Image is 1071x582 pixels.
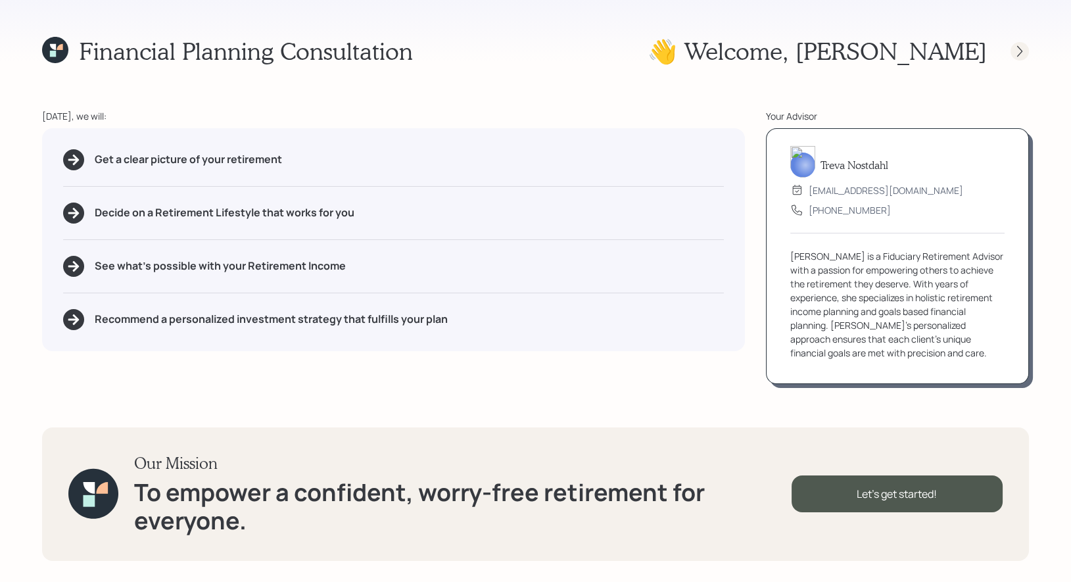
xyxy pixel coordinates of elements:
[790,146,815,178] img: treva-nostdahl-headshot.png
[95,313,448,326] h5: Recommend a personalized investment strategy that fulfills your plan
[95,153,282,166] h5: Get a clear picture of your retirement
[792,475,1003,512] div: Let's get started!
[790,249,1005,360] div: [PERSON_NAME] is a Fiduciary Retirement Advisor with a passion for empowering others to achieve t...
[42,109,745,123] div: [DATE], we will:
[809,203,891,217] div: [PHONE_NUMBER]
[95,206,354,219] h5: Decide on a Retirement Lifestyle that works for you
[79,37,413,65] h1: Financial Planning Consultation
[134,454,791,473] h3: Our Mission
[766,109,1029,123] div: Your Advisor
[134,478,791,535] h1: To empower a confident, worry-free retirement for everyone.
[95,260,346,272] h5: See what's possible with your Retirement Income
[809,183,963,197] div: [EMAIL_ADDRESS][DOMAIN_NAME]
[821,158,888,171] h5: Treva Nostdahl
[648,37,987,65] h1: 👋 Welcome , [PERSON_NAME]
